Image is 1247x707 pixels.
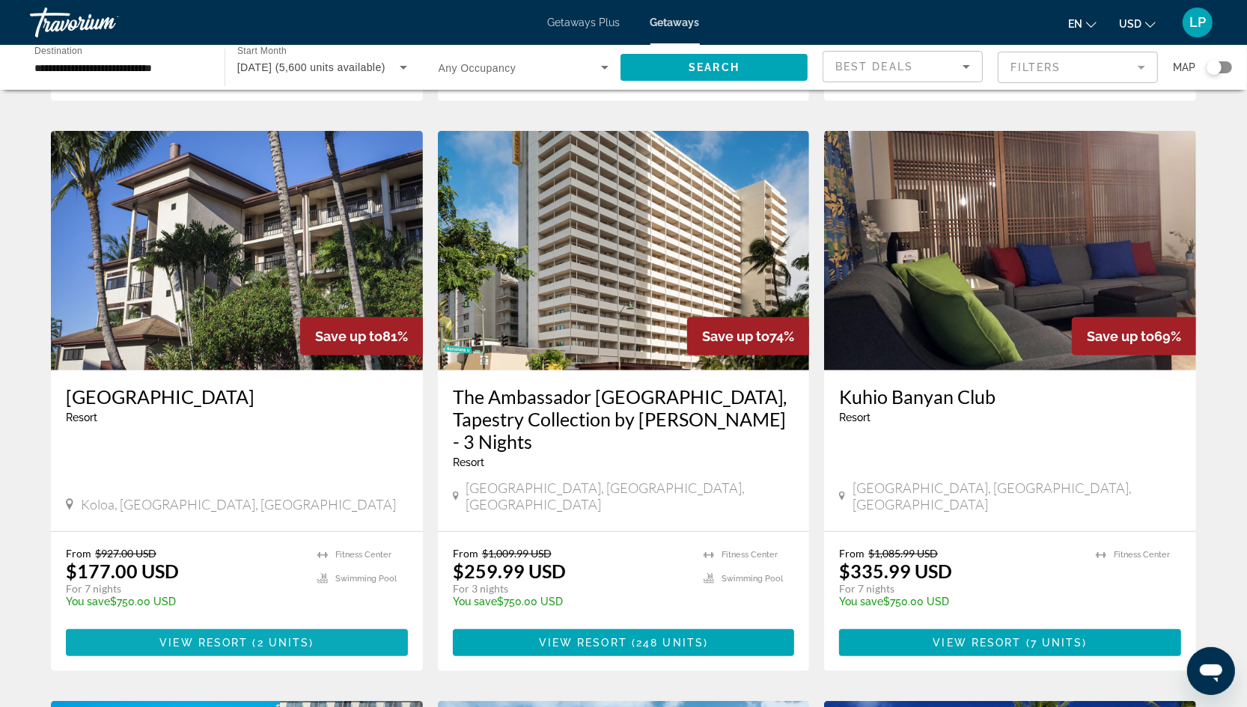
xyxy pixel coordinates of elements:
[839,582,1081,596] p: For 7 nights
[1173,57,1195,78] span: Map
[466,480,795,512] span: [GEOGRAPHIC_DATA], [GEOGRAPHIC_DATA], [GEOGRAPHIC_DATA]
[66,582,302,596] p: For 7 nights
[839,411,871,423] span: Resort
[453,456,484,468] span: Resort
[824,131,1196,370] img: 1297I01X.jpg
[1119,18,1141,30] span: USD
[453,385,795,453] a: The Ambassador [GEOGRAPHIC_DATA], Tapestry Collection by [PERSON_NAME] - 3 Nights
[1072,317,1196,355] div: 69%
[248,637,314,649] span: ( )
[1178,7,1217,38] button: User Menu
[621,54,808,81] button: Search
[335,550,391,560] span: Fitness Center
[237,61,385,73] span: [DATE] (5,600 units available)
[839,547,865,560] span: From
[66,560,179,582] p: $177.00 USD
[81,496,396,512] span: Koloa, [GEOGRAPHIC_DATA], [GEOGRAPHIC_DATA]
[687,317,809,355] div: 74%
[853,480,1181,512] span: [GEOGRAPHIC_DATA], [GEOGRAPHIC_DATA], [GEOGRAPHIC_DATA]
[66,596,302,607] p: $750.00 USD
[438,131,810,370] img: RN97E01X.jpg
[300,317,423,355] div: 81%
[539,637,627,649] span: View Resort
[1031,637,1083,649] span: 7 units
[95,547,156,560] span: $927.00 USD
[839,385,1181,408] a: Kuhio Banyan Club
[1114,550,1170,560] span: Fitness Center
[1119,13,1156,34] button: Change currency
[66,411,97,423] span: Resort
[839,560,952,582] p: $335.99 USD
[66,596,110,607] span: You save
[439,62,516,74] span: Any Occupancy
[315,328,382,344] span: Save up to
[627,637,708,649] span: ( )
[689,61,740,73] span: Search
[257,637,310,649] span: 2 units
[159,637,248,649] span: View Resort
[702,328,769,344] span: Save up to
[66,547,91,560] span: From
[835,61,913,73] span: Best Deals
[1087,328,1154,344] span: Save up to
[722,574,783,584] span: Swimming Pool
[1068,18,1082,30] span: en
[453,547,478,560] span: From
[453,596,689,607] p: $750.00 USD
[722,550,778,560] span: Fitness Center
[51,131,423,370] img: 5080E01X.jpg
[237,46,287,56] span: Start Month
[1068,13,1097,34] button: Change language
[839,596,1081,607] p: $750.00 USD
[482,547,552,560] span: $1,009.99 USD
[1187,647,1235,695] iframe: Button to launch messaging window
[998,51,1158,84] button: Filter
[30,3,180,42] a: Travorium
[453,596,497,607] span: You save
[839,629,1181,656] button: View Resort(7 units)
[34,46,82,55] span: Destination
[453,629,795,656] button: View Resort(248 units)
[453,582,689,596] p: For 3 nights
[933,637,1022,649] span: View Resort
[835,58,970,76] mat-select: Sort by
[650,16,700,28] a: Getaways
[335,574,397,584] span: Swimming Pool
[66,629,408,656] button: View Resort(2 units)
[453,560,566,582] p: $259.99 USD
[66,385,408,408] a: [GEOGRAPHIC_DATA]
[1022,637,1088,649] span: ( )
[636,637,704,649] span: 248 units
[1189,15,1206,30] span: LP
[839,596,883,607] span: You save
[868,547,938,560] span: $1,085.99 USD
[548,16,621,28] a: Getaways Plus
